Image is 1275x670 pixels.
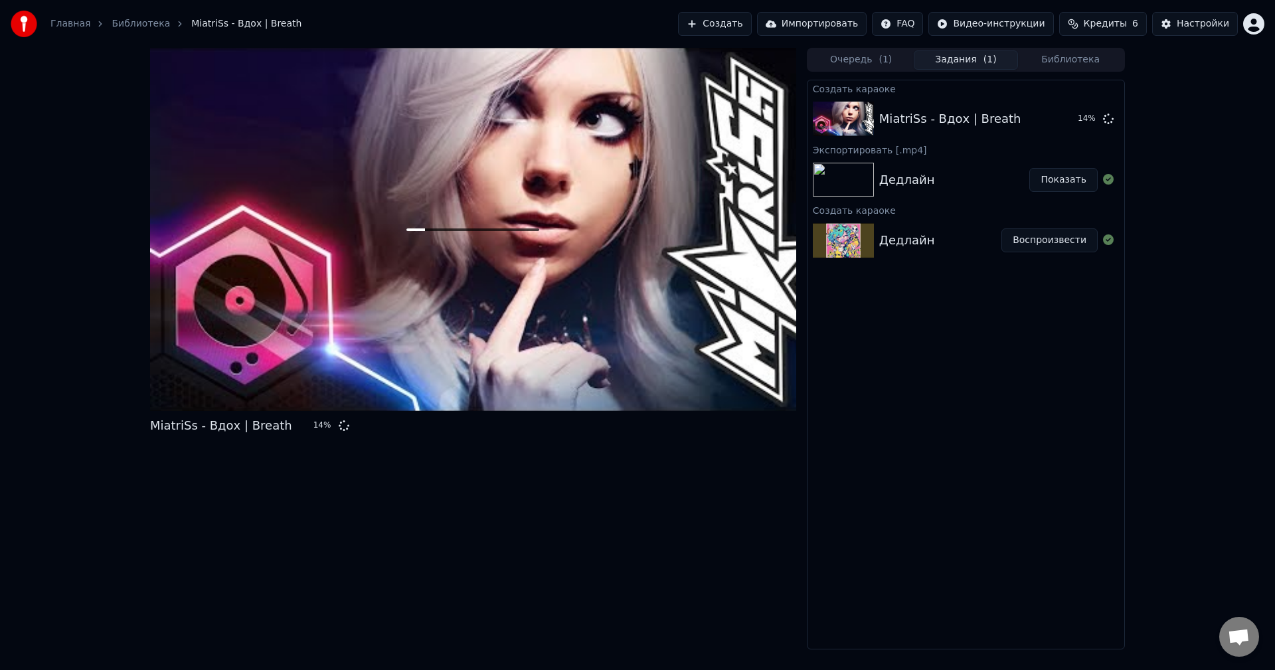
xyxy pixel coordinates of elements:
a: Главная [50,17,90,31]
span: ( 1 ) [879,53,892,66]
span: ( 1 ) [983,53,997,66]
button: Задания [914,50,1019,70]
div: 14 % [1078,114,1098,124]
button: Видео-инструкции [928,12,1053,36]
div: 14 % [313,420,333,431]
a: Открытый чат [1219,617,1259,657]
a: Библиотека [112,17,170,31]
button: Настройки [1152,12,1238,36]
button: Очередь [809,50,914,70]
img: youka [11,11,37,37]
div: MiatriSs - Вдох | Breath [150,416,292,435]
button: Библиотека [1018,50,1123,70]
button: Воспроизвести [1001,228,1098,252]
button: Кредиты6 [1059,12,1147,36]
nav: breadcrumb [50,17,301,31]
span: MiatriSs - Вдох | Breath [191,17,301,31]
button: Показать [1029,168,1098,192]
span: Кредиты [1084,17,1127,31]
div: Настройки [1177,17,1229,31]
div: Создать караоке [807,202,1124,218]
div: Создать караоке [807,80,1124,96]
button: Импортировать [757,12,867,36]
div: Дедлайн [879,231,935,250]
button: Создать [678,12,751,36]
div: Экспортировать [.mp4] [807,141,1124,157]
div: Дедлайн [879,171,935,189]
div: MiatriSs - Вдох | Breath [879,110,1021,128]
span: 6 [1132,17,1138,31]
button: FAQ [872,12,923,36]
